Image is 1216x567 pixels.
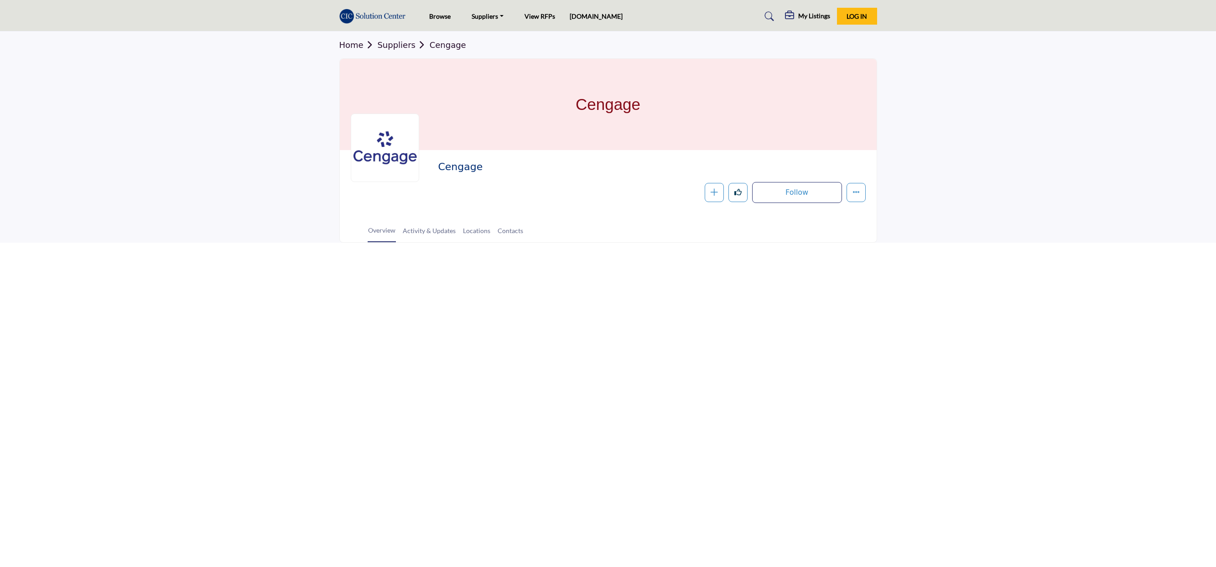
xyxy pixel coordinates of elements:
a: Activity & Updates [402,226,456,242]
button: Follow [752,182,842,203]
a: Cengage [430,40,466,50]
a: [DOMAIN_NAME] [570,12,623,20]
a: Locations [462,226,491,242]
a: Browse [429,12,451,20]
img: site Logo [339,9,411,24]
a: Suppliers [377,40,429,50]
a: Search [756,9,780,24]
a: Contacts [497,226,524,242]
h5: My Listings [798,12,830,20]
a: Suppliers [465,10,510,23]
button: Like [728,183,748,202]
a: View RFPs [525,12,555,20]
button: More details [847,183,866,202]
div: My Listings [785,11,830,22]
h2: Cengage [438,161,689,173]
a: Overview [368,225,396,242]
a: Home [339,40,378,50]
button: Log In [837,8,877,25]
span: Log In [847,12,867,20]
h1: Cengage [576,59,640,150]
